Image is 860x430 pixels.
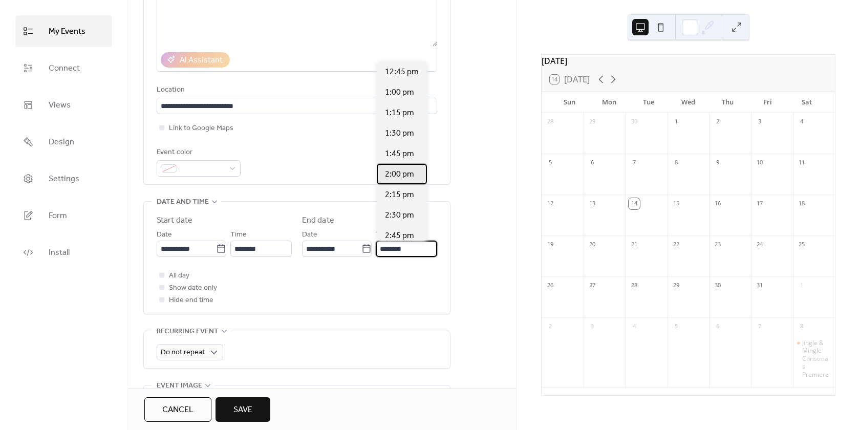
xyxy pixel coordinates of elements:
div: 29 [587,116,598,127]
span: All day [169,270,189,282]
div: Fri [747,92,787,113]
button: Save [216,397,270,422]
a: Settings [15,163,112,195]
a: Install [15,236,112,268]
span: Views [49,97,71,114]
span: Link to Google Maps [169,122,233,135]
div: Sun [550,92,589,113]
div: 24 [754,239,765,250]
div: Start date [157,214,192,227]
div: 5 [671,321,682,332]
div: 8 [671,157,682,168]
div: 15 [671,198,682,209]
span: Save [233,404,252,416]
span: Do not repeat [161,346,205,359]
div: 11 [796,157,807,168]
span: Recurring event [157,326,219,338]
div: [DATE] [542,55,835,67]
div: 19 [545,239,556,250]
div: 20 [587,239,598,250]
div: Location [157,84,435,96]
span: 2:00 pm [385,168,414,181]
div: End date [302,214,334,227]
div: 1 [671,116,682,127]
span: Event image [157,380,202,392]
div: 10 [754,157,765,168]
div: 31 [754,280,765,291]
div: 5 [545,157,556,168]
span: Date [157,229,172,241]
div: 3 [587,321,598,332]
span: Form [49,208,67,224]
span: Time [376,229,392,241]
button: Cancel [144,397,211,422]
div: Jingle & Mingle Christmas Premiere [793,339,835,379]
span: Cancel [162,404,193,416]
span: 2:30 pm [385,209,414,222]
span: Hide end time [169,294,213,307]
span: My Events [49,24,85,40]
div: 12 [545,198,556,209]
div: 2 [545,321,556,332]
div: Jingle & Mingle Christmas Premiere [802,339,831,379]
span: 12:45 pm [385,66,419,78]
div: 14 [629,198,640,209]
span: 2:15 pm [385,189,414,201]
div: Tue [629,92,669,113]
div: 6 [712,321,723,332]
div: 30 [712,280,723,291]
div: 17 [754,198,765,209]
div: Thu [708,92,747,113]
div: 4 [796,116,807,127]
div: 16 [712,198,723,209]
div: 29 [671,280,682,291]
div: 2 [712,116,723,127]
span: 2:45 pm [385,230,414,242]
span: Install [49,245,70,261]
div: 26 [545,280,556,291]
div: 28 [629,280,640,291]
div: 25 [796,239,807,250]
div: Mon [589,92,629,113]
span: 1:30 pm [385,127,414,140]
div: 8 [796,321,807,332]
div: Wed [669,92,708,113]
span: Connect [49,60,80,77]
a: Views [15,89,112,121]
div: 21 [629,239,640,250]
a: Connect [15,52,112,84]
div: 1 [796,280,807,291]
div: 7 [629,157,640,168]
div: 23 [712,239,723,250]
div: 30 [629,116,640,127]
span: Date [302,229,317,241]
span: Settings [49,171,79,187]
div: 18 [796,198,807,209]
div: 27 [587,280,598,291]
div: Event color [157,146,239,159]
span: Date and time [157,196,209,208]
span: 1:45 pm [385,148,414,160]
div: 28 [545,116,556,127]
div: Sat [787,92,827,113]
div: 4 [629,321,640,332]
div: 3 [754,116,765,127]
div: 13 [587,198,598,209]
span: Design [49,134,74,150]
div: 6 [587,157,598,168]
span: 1:15 pm [385,107,414,119]
a: My Events [15,15,112,47]
a: Design [15,126,112,158]
a: Form [15,200,112,231]
div: 22 [671,239,682,250]
div: 7 [754,321,765,332]
span: 1:00 pm [385,87,414,99]
span: Time [230,229,247,241]
span: Show date only [169,282,217,294]
div: 9 [712,157,723,168]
